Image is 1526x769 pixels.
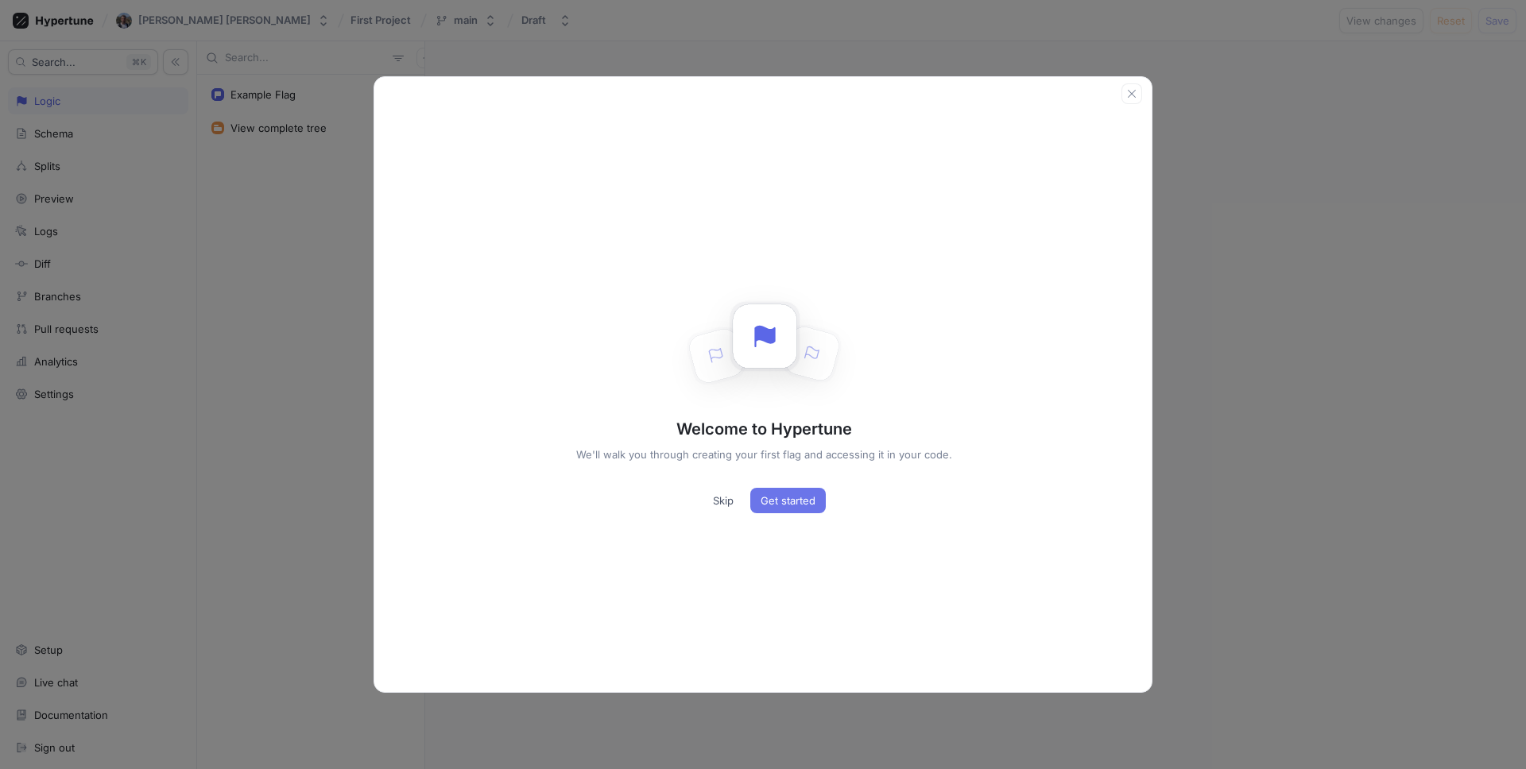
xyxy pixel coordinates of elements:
p: We'll walk you through creating your first flag and accessing it in your code. [576,447,952,463]
span: Get started [761,496,815,505]
button: Skip [703,488,744,513]
button: Get started [750,488,826,513]
p: Welcome to Hypertune [676,417,852,441]
span: Skip [713,496,734,505]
